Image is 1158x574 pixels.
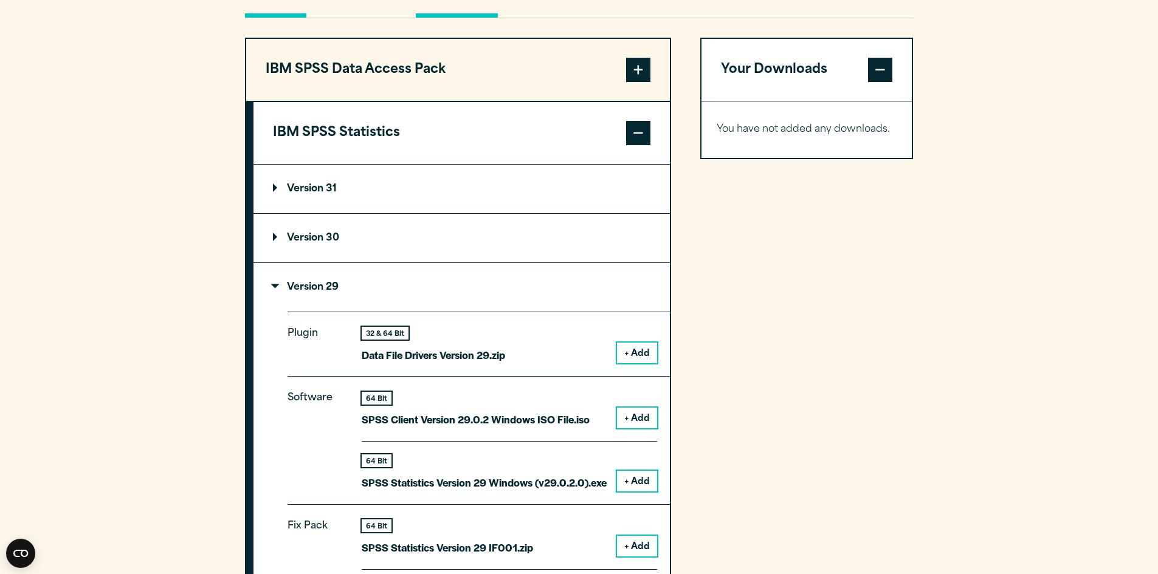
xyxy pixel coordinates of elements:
[253,102,670,164] button: IBM SPSS Statistics
[273,233,339,243] p: Version 30
[362,539,533,556] p: SPSS Statistics Version 29 IF001.zip
[253,263,670,312] summary: Version 29
[246,39,670,101] button: IBM SPSS Data Access Pack
[273,184,337,194] p: Version 31
[362,411,590,428] p: SPSS Client Version 29.0.2 Windows ISO File.iso
[288,325,342,354] p: Plugin
[362,346,505,364] p: Data File Drivers Version 29.zip
[362,327,408,340] div: 32 & 64 Bit
[288,389,342,481] p: Software
[362,454,391,467] div: 64 Bit
[717,121,897,138] p: You have not added any downloads.
[701,101,912,158] div: Your Downloads
[253,165,670,213] summary: Version 31
[362,519,391,532] div: 64 Bit
[701,39,912,101] button: Your Downloads
[253,214,670,262] summary: Version 30
[617,408,657,428] button: + Add
[617,471,657,491] button: + Add
[362,474,607,491] p: SPSS Statistics Version 29 Windows (v29.0.2.0).exe
[362,392,391,405] div: 64 Bit
[6,539,35,568] button: Open CMP widget
[617,536,657,556] button: + Add
[617,343,657,363] button: + Add
[273,282,339,292] p: Version 29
